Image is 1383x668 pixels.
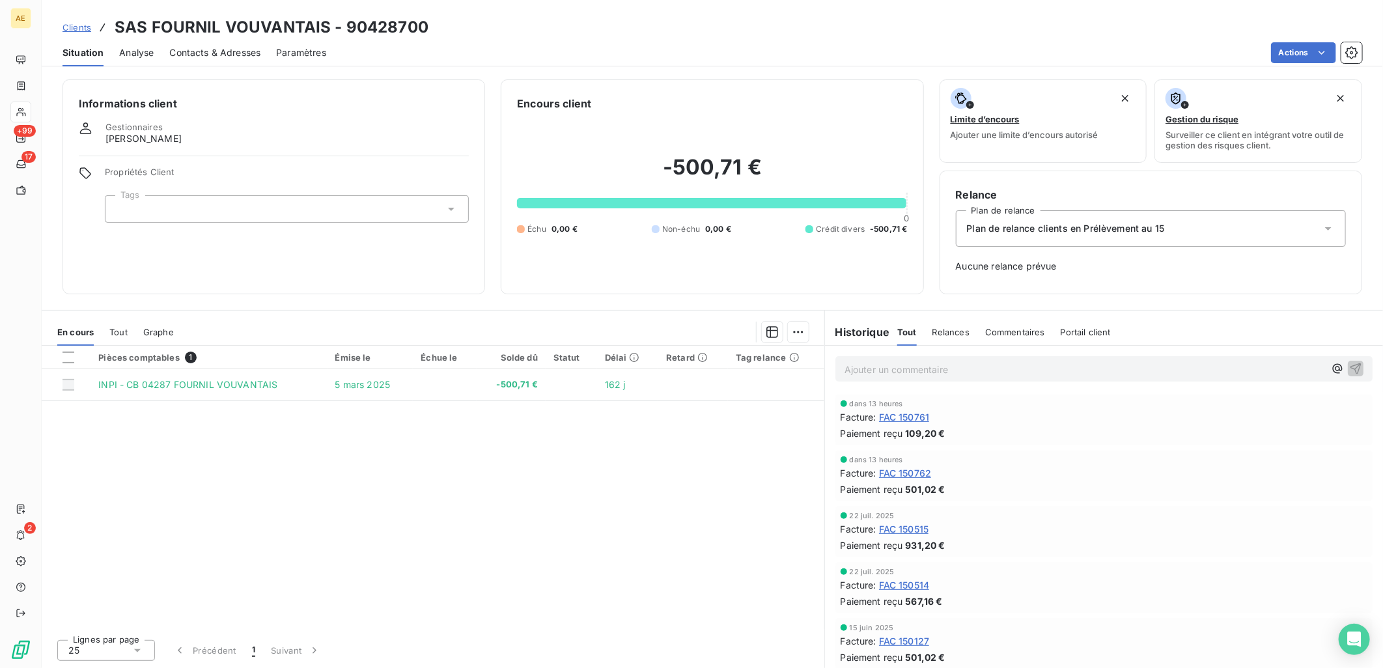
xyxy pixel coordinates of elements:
[1166,130,1351,150] span: Surveiller ce client en intégrant votre outil de gestion des risques client.
[841,634,876,648] span: Facture :
[951,130,1098,140] span: Ajouter une limite d’encours autorisé
[14,125,36,137] span: +99
[517,96,591,111] h6: Encours client
[841,426,903,440] span: Paiement reçu
[10,154,31,174] a: 17
[335,379,391,390] span: 5 mars 2025
[244,637,263,664] button: 1
[841,538,903,552] span: Paiement reçu
[850,400,903,408] span: dans 13 heures
[10,8,31,29] div: AE
[57,327,94,337] span: En cours
[105,132,182,145] span: [PERSON_NAME]
[63,46,104,59] span: Situation
[484,378,538,391] span: -500,71 €
[897,327,917,337] span: Tout
[68,644,79,657] span: 25
[662,223,700,235] span: Non-échu
[879,410,930,424] span: FAC 150761
[484,352,538,363] div: Solde dû
[1271,42,1336,63] button: Actions
[956,187,1346,202] h6: Relance
[932,327,970,337] span: Relances
[841,650,903,664] span: Paiement reçu
[956,260,1346,273] span: Aucune relance prévue
[985,327,1045,337] span: Commentaires
[63,21,91,34] a: Clients
[553,352,589,363] div: Statut
[940,79,1147,163] button: Limite d’encoursAjouter une limite d’encours autorisé
[841,410,876,424] span: Facture :
[841,522,876,536] span: Facture :
[1166,114,1238,124] span: Gestion du risque
[1154,79,1362,163] button: Gestion du risqueSurveiller ce client en intégrant votre outil de gestion des risques client.
[605,352,650,363] div: Délai
[906,426,945,440] span: 109,20 €
[850,456,903,464] span: dans 13 heures
[841,594,903,608] span: Paiement reçu
[879,634,930,648] span: FAC 150127
[841,482,903,496] span: Paiement reçu
[276,46,326,59] span: Paramètres
[605,379,626,390] span: 162 j
[63,22,91,33] span: Clients
[825,324,890,340] h6: Historique
[906,538,945,552] span: 931,20 €
[517,154,907,193] h2: -500,71 €
[904,213,910,223] span: 0
[116,203,126,215] input: Ajouter une valeur
[98,352,319,363] div: Pièces comptables
[1339,624,1370,655] div: Open Intercom Messenger
[21,151,36,163] span: 17
[906,650,945,664] span: 501,02 €
[169,46,260,59] span: Contacts & Adresses
[527,223,546,235] span: Échu
[951,114,1020,124] span: Limite d’encours
[736,352,817,363] div: Tag relance
[79,96,469,111] h6: Informations client
[879,466,932,480] span: FAC 150762
[879,522,929,536] span: FAC 150515
[870,223,907,235] span: -500,71 €
[666,352,720,363] div: Retard
[841,578,876,592] span: Facture :
[906,482,945,496] span: 501,02 €
[850,624,894,632] span: 15 juin 2025
[105,122,163,132] span: Gestionnaires
[10,128,31,148] a: +99
[98,379,277,390] span: INPI - CB 04287 FOURNIL VOUVANTAIS
[10,639,31,660] img: Logo LeanPay
[252,644,255,657] span: 1
[24,522,36,534] span: 2
[185,352,197,363] span: 1
[850,568,895,576] span: 22 juil. 2025
[967,222,1165,235] span: Plan de relance clients en Prélèvement au 15
[263,637,329,664] button: Suivant
[879,578,930,592] span: FAC 150514
[705,223,731,235] span: 0,00 €
[143,327,174,337] span: Graphe
[552,223,578,235] span: 0,00 €
[841,466,876,480] span: Facture :
[109,327,128,337] span: Tout
[165,637,244,664] button: Précédent
[816,223,865,235] span: Crédit divers
[421,352,468,363] div: Échue le
[115,16,428,39] h3: SAS FOURNIL VOUVANTAIS - 90428700
[119,46,154,59] span: Analyse
[850,512,895,520] span: 22 juil. 2025
[1061,327,1111,337] span: Portail client
[335,352,406,363] div: Émise le
[105,167,469,185] span: Propriétés Client
[906,594,943,608] span: 567,16 €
